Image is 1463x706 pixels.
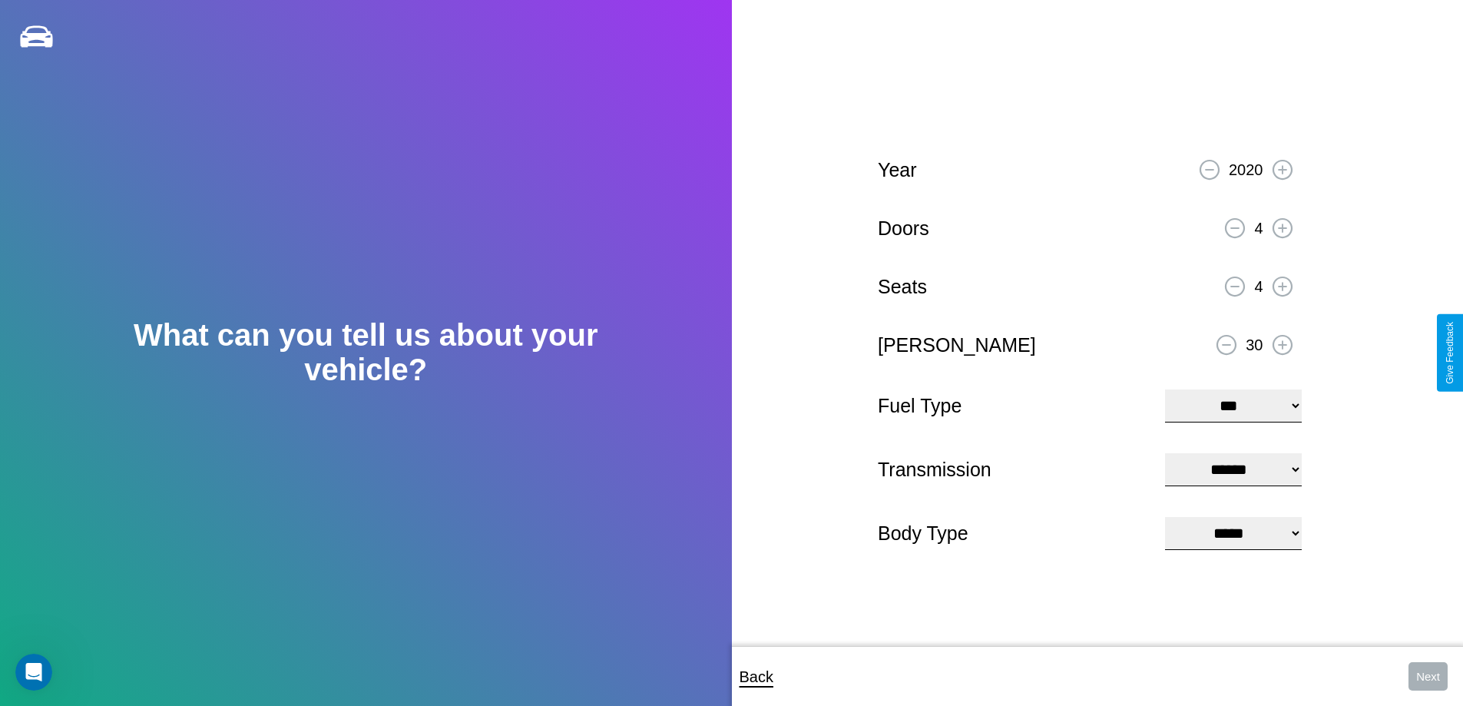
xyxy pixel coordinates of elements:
[878,270,927,304] p: Seats
[740,663,773,691] p: Back
[1408,662,1448,691] button: Next
[1445,322,1455,384] div: Give Feedback
[1254,214,1263,242] p: 4
[878,452,1150,487] p: Transmission
[1254,273,1263,300] p: 4
[878,389,1150,423] p: Fuel Type
[1246,331,1263,359] p: 30
[878,328,1036,363] p: [PERSON_NAME]
[15,654,52,691] iframe: Intercom live chat
[878,153,917,187] p: Year
[878,211,929,246] p: Doors
[1229,156,1263,184] p: 2020
[878,516,1150,551] p: Body Type
[73,318,658,387] h2: What can you tell us about your vehicle?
